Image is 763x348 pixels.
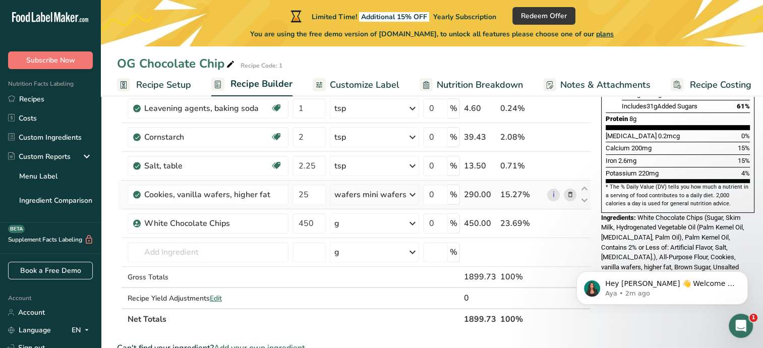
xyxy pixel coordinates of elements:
span: 1 [749,314,757,322]
div: 0.24% [500,102,543,114]
span: 15% [738,144,750,152]
div: 2.08% [500,131,543,143]
div: Cornstarch [144,131,270,143]
div: 15.27% [500,189,543,201]
a: Book a Free Demo [8,262,93,279]
span: Recipe Setup [136,78,191,92]
span: Subscribe Now [26,55,75,66]
span: 0% [741,132,750,140]
span: Edit [210,294,222,303]
span: You are using the free demo version of [DOMAIN_NAME], to unlock all features please choose one of... [250,29,614,39]
span: 0.2mcg [658,132,680,140]
div: tsp [334,160,346,172]
div: Custom Reports [8,151,71,162]
span: Includes Added Sugars [622,102,697,110]
span: Yearly Subscription [433,12,496,22]
div: 0.71% [500,160,543,172]
div: 290.00 [464,189,496,201]
span: Iron [606,157,617,164]
span: Additional 15% OFF [359,12,429,22]
span: Recipe Costing [690,78,751,92]
span: Total Sugars [614,90,650,98]
a: i [547,189,560,201]
a: Recipe Builder [211,73,292,97]
div: Recipe Yield Adjustments [128,293,288,304]
a: Language [8,321,51,339]
iframe: Intercom live chat [729,314,753,338]
span: Redeem Offer [521,11,567,21]
span: 8g [629,115,636,123]
div: Gross Totals [128,272,288,282]
div: 39.43 [464,131,496,143]
section: * The % Daily Value (DV) tells you how much a nutrient in a serving of food contributes to a dail... [606,183,750,208]
div: 4.60 [464,102,496,114]
div: 1899.73 [464,271,496,283]
th: Net Totals [126,308,462,329]
div: EN [72,324,93,336]
span: plans [596,29,614,39]
a: Recipe Setup [117,74,191,96]
span: 31g [647,102,657,110]
span: [MEDICAL_DATA] [606,132,657,140]
div: Cookies, vanilla wafers, higher fat [144,189,270,201]
div: g [334,217,339,229]
div: Recipe Code: 1 [241,61,282,70]
div: Leavening agents, baking soda [144,102,270,114]
span: 62g [651,90,662,98]
div: BETA [8,225,25,233]
th: 100% [498,308,545,329]
span: Potassium [606,169,637,177]
iframe: Intercom notifications message [561,250,763,321]
span: Ingredients: [601,214,636,221]
div: tsp [334,131,346,143]
button: Subscribe Now [8,51,93,69]
span: 200mg [631,144,652,152]
button: Redeem Offer [512,7,575,25]
span: 220mg [638,169,659,177]
div: Salt, table [144,160,270,172]
span: White Chocolate Chips (Sugar, Skim Milk, Hydrogenated Vegetable Oil (Palm Kernel Oil, [MEDICAL_DA... [601,214,744,291]
span: Customize Label [330,78,399,92]
div: 13.50 [464,160,496,172]
span: Notes & Attachments [560,78,651,92]
span: Nutrition Breakdown [437,78,523,92]
input: Add Ingredient [128,242,288,262]
a: Notes & Attachments [543,74,651,96]
span: 15% [738,157,750,164]
div: g [334,246,339,258]
th: 1899.73 [462,308,498,329]
div: OG Chocolate Chip [117,54,237,73]
div: 100% [500,271,543,283]
a: Recipe Costing [671,74,751,96]
div: White Chocolate Chips [144,217,270,229]
div: tsp [334,102,346,114]
div: 450.00 [464,217,496,229]
span: 61% [737,102,750,110]
div: Limited Time! [288,10,496,22]
span: Recipe Builder [230,77,292,91]
span: Calcium [606,144,630,152]
div: wafers mini wafers [334,189,406,201]
span: 4% [741,169,750,177]
span: Protein [606,115,628,123]
div: 0 [464,292,496,304]
div: 23.69% [500,217,543,229]
span: 2.6mg [618,157,636,164]
a: Nutrition Breakdown [420,74,523,96]
a: Customize Label [313,74,399,96]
